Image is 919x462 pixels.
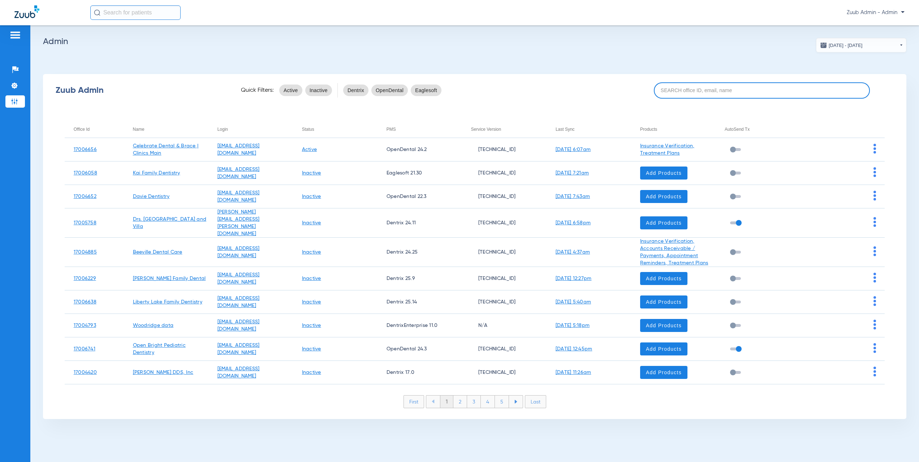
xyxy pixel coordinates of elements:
[404,395,424,408] li: First
[217,246,260,258] a: [EMAIL_ADDRESS][DOMAIN_NAME]
[302,194,321,199] a: Inactive
[646,369,682,376] span: Add Products
[133,170,180,176] a: Kai Family Dentistry
[133,299,202,305] a: Liberty Lake Family Dentistry
[873,217,876,227] img: group-dot-blue.svg
[873,191,876,200] img: group-dot-blue.svg
[133,343,186,355] a: Open Bright Pediatric Dentistry
[495,396,509,408] li: 5
[241,87,274,94] span: Quick Filters:
[640,125,657,133] div: Products
[133,323,174,328] a: Woodridge data
[462,290,547,314] td: [TECHNICAL_ID]
[640,190,687,203] button: Add Products
[302,125,377,133] div: Status
[462,337,547,361] td: [TECHNICAL_ID]
[310,87,328,94] span: Inactive
[94,9,100,16] img: Search Icon
[462,238,547,267] td: [TECHNICAL_ID]
[387,125,396,133] div: PMS
[556,370,591,375] a: [DATE] 11:26am
[556,323,590,328] a: [DATE] 5:18pm
[873,273,876,282] img: group-dot-blue.svg
[302,170,321,176] a: Inactive
[646,219,682,226] span: Add Products
[217,143,260,156] a: [EMAIL_ADDRESS][DOMAIN_NAME]
[279,83,332,98] mat-chip-listbox: status-filters
[640,319,687,332] button: Add Products
[217,366,260,379] a: [EMAIL_ADDRESS][DOMAIN_NAME]
[387,125,462,133] div: PMS
[74,370,97,375] a: 17004420
[873,320,876,329] img: group-dot-blue.svg
[640,342,687,355] button: Add Products
[74,125,90,133] div: Office Id
[302,299,321,305] a: Inactive
[556,220,591,225] a: [DATE] 6:58pm
[376,87,404,94] span: OpenDental
[556,147,591,152] a: [DATE] 6:07am
[302,220,321,225] a: Inactive
[640,295,687,308] button: Add Products
[462,361,547,384] td: [TECHNICAL_ID]
[377,138,462,161] td: OpenDental 24.2
[74,170,97,176] a: 17006058
[133,125,144,133] div: Name
[74,276,96,281] a: 17006229
[471,125,547,133] div: Service Version
[217,319,260,332] a: [EMAIL_ADDRESS][DOMAIN_NAME]
[873,246,876,256] img: group-dot-blue.svg
[302,147,317,152] a: Active
[74,346,95,351] a: 17006741
[462,267,547,290] td: [TECHNICAL_ID]
[440,396,453,408] li: 1
[467,396,481,408] li: 3
[873,144,876,154] img: group-dot-blue.svg
[556,250,590,255] a: [DATE] 4:37am
[133,217,207,229] a: Drs. [GEOGRAPHIC_DATA] and Villa
[377,314,462,337] td: DentrixEnterprise 11.0
[14,5,39,18] img: Zuub Logo
[883,427,919,462] iframe: Chat Widget
[9,31,21,39] img: hamburger-icon
[654,82,870,99] input: SEARCH office ID, email, name
[133,143,199,156] a: Celebrate Dental & Brace | Clinics Main
[646,322,682,329] span: Add Products
[432,400,435,403] img: arrow-left-blue.svg
[377,267,462,290] td: Dentrix 25.9
[74,299,96,305] a: 17006638
[43,38,906,45] h2: Admin
[302,276,321,281] a: Inactive
[217,296,260,308] a: [EMAIL_ADDRESS][DOMAIN_NAME]
[377,208,462,238] td: Dentrix 24.11
[556,170,589,176] a: [DATE] 7:21am
[133,276,206,281] a: [PERSON_NAME] Family Dental
[302,250,321,255] a: Inactive
[217,343,260,355] a: [EMAIL_ADDRESS][DOMAIN_NAME]
[873,296,876,306] img: group-dot-blue.svg
[820,42,827,49] img: date.svg
[90,5,181,20] input: Search for patients
[847,9,905,16] span: Zuub Admin - Admin
[302,346,321,351] a: Inactive
[873,343,876,353] img: group-dot-blue.svg
[556,346,592,351] a: [DATE] 12:45pm
[348,87,364,94] span: Dentrix
[462,314,547,337] td: N/A
[640,239,708,265] a: Insurance Verification, Accounts Receivable / Payments, Appointment Reminders, Treatment Plans
[646,345,682,353] span: Add Products
[302,323,321,328] a: Inactive
[646,275,682,282] span: Add Products
[556,276,592,281] a: [DATE] 12:27pm
[284,87,298,94] span: Active
[556,299,591,305] a: [DATE] 5:40am
[640,272,687,285] button: Add Products
[377,161,462,185] td: Eaglesoft 21.30
[377,337,462,361] td: OpenDental 24.3
[56,87,228,94] div: Zuub Admin
[646,193,682,200] span: Add Products
[556,125,631,133] div: Last Sync
[646,169,682,177] span: Add Products
[415,87,437,94] span: Eaglesoft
